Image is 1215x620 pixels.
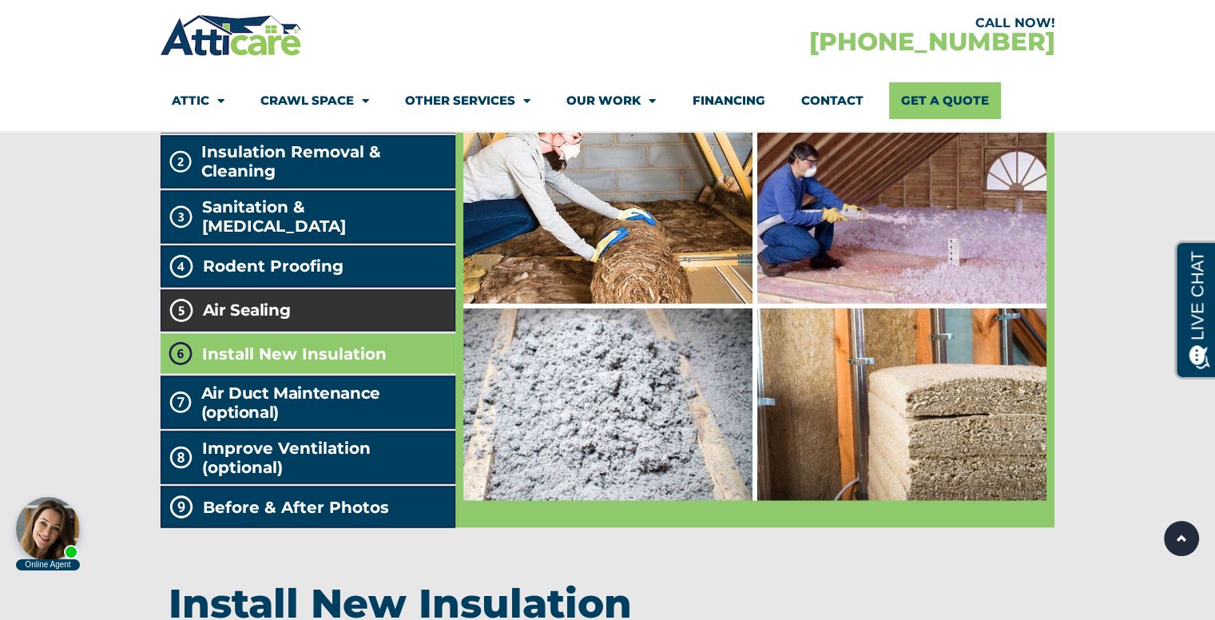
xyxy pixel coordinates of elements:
[203,256,343,276] span: Rodent Proofing
[202,438,449,476] span: Improve Ventilation (optional)
[201,383,448,421] h2: Air Duct Maintenance (optional)
[172,82,1042,119] nav: Menu
[405,82,530,119] a: Other Services
[202,197,448,236] span: Sanitation & [MEDICAL_DATA]
[39,13,129,33] span: Opens a chat window
[566,82,656,119] a: Our Work
[172,82,224,119] a: Attic
[8,492,88,572] iframe: Chat Invitation
[800,82,863,119] a: Contact
[260,82,369,119] a: Crawl Space
[203,300,291,320] h2: Air Sealing
[201,142,448,181] span: Insulation Removal & Cleaning
[607,17,1054,30] div: CALL NOW!
[692,82,764,119] a: Financing
[889,82,1001,119] a: Get A Quote
[203,497,389,516] span: Before & After Photos
[202,344,387,363] span: Install New Insulation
